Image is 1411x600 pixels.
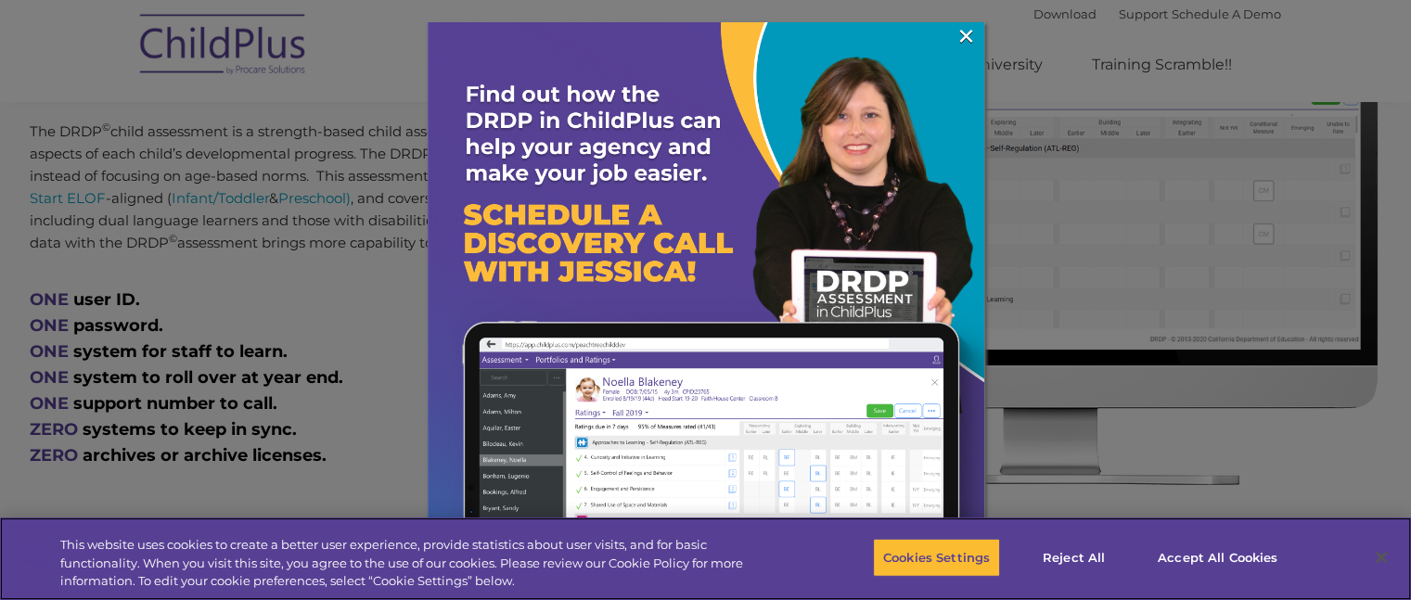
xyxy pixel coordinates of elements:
[1361,537,1402,578] button: Close
[956,27,977,45] a: ×
[873,538,1000,577] button: Cookies Settings
[60,536,776,591] div: This website uses cookies to create a better user experience, provide statistics about user visit...
[1016,538,1132,577] button: Reject All
[1148,538,1288,577] button: Accept All Cookies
